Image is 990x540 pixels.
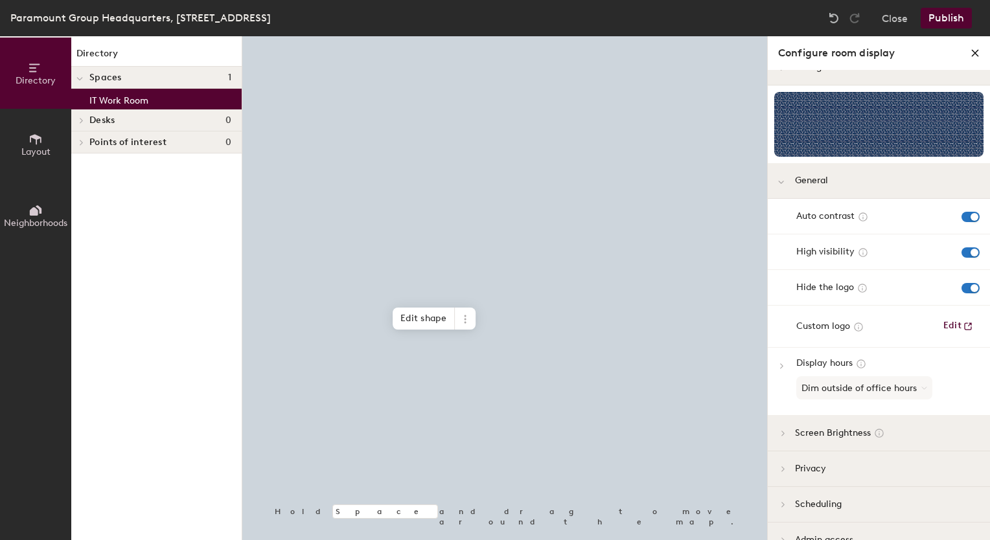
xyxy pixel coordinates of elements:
[89,91,148,106] p: IT Work Room
[796,246,855,258] span: High visibility
[938,316,980,337] button: Edit
[827,12,840,25] img: Undo
[89,73,122,83] span: Spaces
[225,115,231,126] span: 0
[882,8,908,28] button: Close
[785,462,826,476] span: Privacy
[4,218,67,229] span: Neighborhoods
[21,146,51,157] span: Layout
[785,174,828,188] span: General
[10,10,271,26] div: Paramount Group Headquarters, [STREET_ADDRESS]
[796,357,853,369] span: Display hours
[785,426,871,440] span: Screen Brightness
[796,210,855,222] span: Auto contrast
[970,48,980,58] svg: close policies
[16,75,56,86] span: Directory
[774,92,984,157] img: The device background for the space IT Work Room
[921,8,972,28] button: Publish
[796,376,932,399] button: Dim outside of office hours
[796,282,854,293] span: Hide the logo
[785,497,842,512] span: Scheduling
[796,321,850,332] span: Custom logo
[228,73,231,83] span: 1
[71,47,242,67] h1: Directory
[778,47,895,60] h5: Configure room display
[89,137,167,148] span: Points of interest
[225,137,231,148] span: 0
[89,115,115,126] span: Desks
[848,12,861,25] img: Redo
[393,308,455,330] span: Edit shape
